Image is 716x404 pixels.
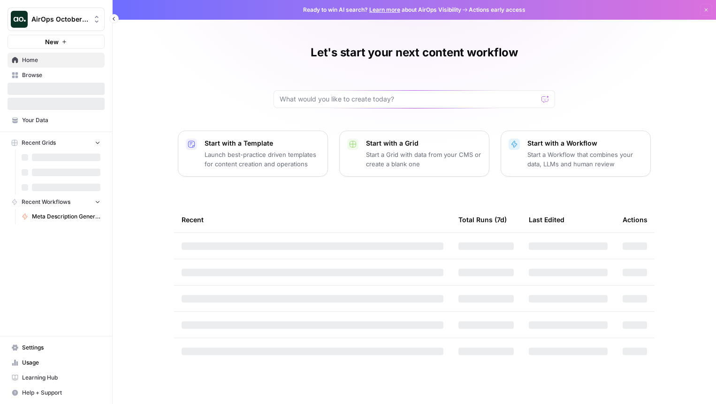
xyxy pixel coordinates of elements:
button: Workspace: AirOps October Cohort [8,8,105,31]
div: Recent [182,207,443,233]
span: Meta Description Generator ([PERSON_NAME]) [32,212,100,221]
a: Meta Description Generator ([PERSON_NAME]) [17,209,105,224]
a: Your Data [8,113,105,128]
p: Start a Workflow that combines your data, LLMs and human review [527,150,643,169]
span: Learning Hub [22,373,100,382]
a: Home [8,53,105,68]
input: What would you like to create today? [280,94,538,104]
p: Launch best-practice driven templates for content creation and operations [205,150,320,169]
span: New [45,37,59,47]
span: Actions early access [469,6,526,14]
div: Actions [623,207,647,233]
a: Learning Hub [8,370,105,385]
button: Start with a TemplateLaunch best-practice driven templates for content creation and operations [178,131,328,177]
button: Help + Support [8,385,105,400]
span: Usage [22,358,100,367]
p: Start with a Grid [366,139,481,148]
button: Start with a GridStart a Grid with data from your CMS or create a blank one [339,131,489,177]
a: Settings [8,340,105,355]
p: Start with a Workflow [527,139,643,148]
span: Home [22,56,100,64]
a: Browse [8,68,105,83]
h1: Let's start your next content workflow [311,45,518,60]
button: New [8,35,105,49]
a: Usage [8,355,105,370]
span: Settings [22,343,100,352]
button: Recent Grids [8,136,105,150]
p: Start a Grid with data from your CMS or create a blank one [366,150,481,169]
span: Browse [22,71,100,79]
div: Total Runs (7d) [458,207,507,233]
button: Start with a WorkflowStart a Workflow that combines your data, LLMs and human review [501,131,651,177]
span: Recent Grids [22,139,56,147]
span: AirOps October Cohort [31,15,88,24]
p: Start with a Template [205,139,320,148]
button: Recent Workflows [8,195,105,209]
span: Ready to win AI search? about AirOps Visibility [303,6,461,14]
span: Recent Workflows [22,198,70,206]
span: Help + Support [22,388,100,397]
a: Learn more [369,6,400,13]
img: AirOps October Cohort Logo [11,11,28,28]
div: Last Edited [529,207,564,233]
span: Your Data [22,116,100,124]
